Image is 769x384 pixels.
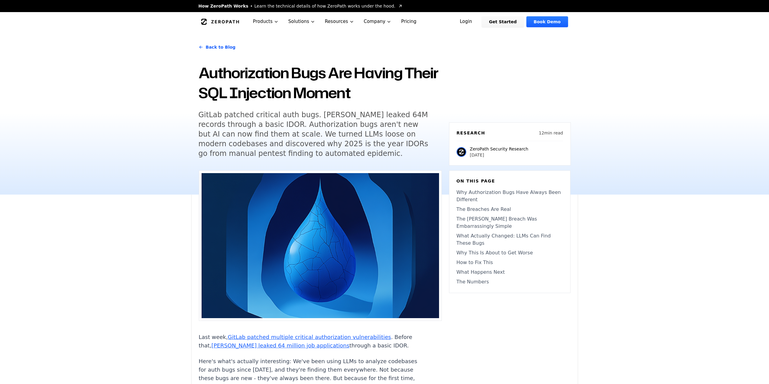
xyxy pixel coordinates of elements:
a: What Happens Next [457,269,563,276]
span: How ZeroPath Works [199,3,248,9]
h6: Research [457,130,485,136]
a: The [PERSON_NAME] Breach Was Embarrassingly Simple [457,215,563,230]
a: The Numbers [457,278,563,286]
p: ZeroPath Security Research [470,146,528,152]
h6: On this page [457,178,563,184]
span: Learn the technical details of how ZeroPath works under the hood. [254,3,396,9]
a: Pricing [396,12,421,31]
button: Solutions [283,12,320,31]
a: Get Started [482,16,524,27]
button: Company [359,12,396,31]
a: GitLab patched multiple critical authorization vulnerabilities [228,334,391,340]
a: [PERSON_NAME] leaked 64 million job applications [212,342,350,349]
h5: GitLab patched critical auth bugs. [PERSON_NAME] leaked 64M records through a basic IDOR. Authori... [199,110,431,158]
a: Why This Is About to Get Worse [457,249,563,257]
a: Back to Blog [199,39,236,56]
nav: Global [191,12,578,31]
button: Products [248,12,283,31]
a: Why Authorization Bugs Have Always Been Different [457,189,563,203]
p: 12 min read [539,130,563,136]
img: Authorization Bugs Are Having Their SQL Injection Moment [202,173,439,318]
a: The Breaches Are Real [457,206,563,213]
h1: Authorization Bugs Are Having Their SQL Injection Moment [199,63,442,103]
img: ZeroPath Security Research [457,147,466,157]
p: Last week, . Before that, through a basic IDOR. [199,333,424,350]
a: Book Demo [526,16,568,27]
a: How to Fix This [457,259,563,266]
a: What Actually Changed: LLMs Can Find These Bugs [457,232,563,247]
a: Login [453,16,480,27]
p: [DATE] [470,152,528,158]
button: Resources [320,12,359,31]
a: How ZeroPath WorksLearn the technical details of how ZeroPath works under the hood. [199,3,403,9]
